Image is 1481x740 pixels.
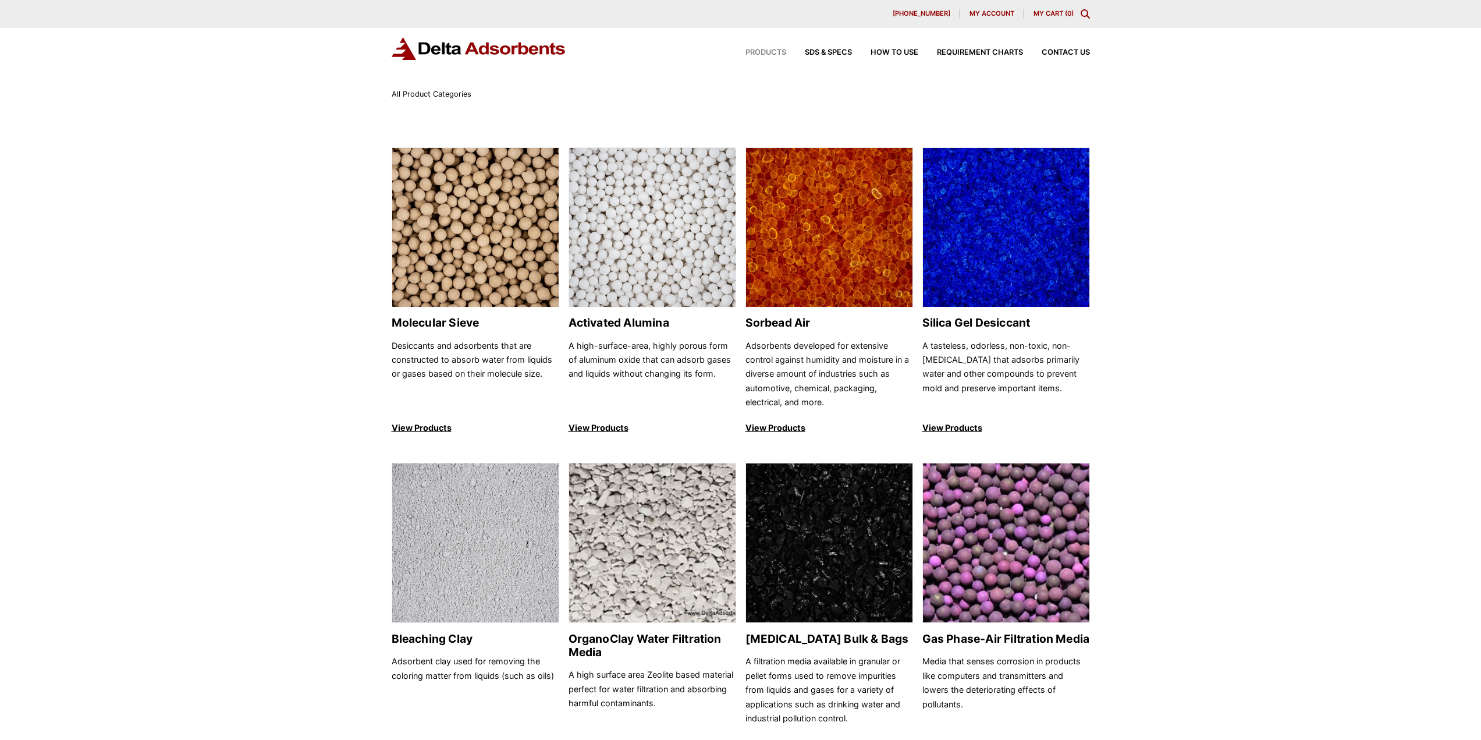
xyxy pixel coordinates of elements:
h2: OrganoClay Water Filtration Media [569,632,736,659]
p: A high-surface-area, highly porous form of aluminum oxide that can adsorb gases and liquids witho... [569,339,736,410]
img: OrganoClay Water Filtration Media [569,463,736,624]
span: All Product Categories [392,90,471,98]
a: [PHONE_NUMBER] [883,9,960,19]
img: Activated Carbon Bulk & Bags [746,463,912,624]
a: Silica Gel Desiccant Silica Gel Desiccant A tasteless, odorless, non-toxic, non-[MEDICAL_DATA] th... [922,147,1090,435]
p: View Products [392,421,559,435]
p: Desiccants and adsorbents that are constructed to absorb water from liquids or gases based on the... [392,339,559,410]
span: 0 [1067,9,1071,17]
p: Adsorbents developed for extensive control against humidity and moisture in a diverse amount of i... [745,339,913,410]
p: Media that senses corrosion in products like computers and transmitters and lowers the deteriorat... [922,654,1090,725]
img: Bleaching Clay [392,463,559,624]
span: SDS & SPECS [805,49,852,56]
h2: Bleaching Clay [392,632,559,646]
h2: [MEDICAL_DATA] Bulk & Bags [745,632,913,646]
p: Adsorbent clay used for removing the coloring matter from liquids (such as oils) [392,654,559,725]
img: Delta Adsorbents [392,37,566,60]
h2: Gas Phase-Air Filtration Media [922,632,1090,646]
span: Products [745,49,786,56]
p: View Products [569,421,736,435]
a: My Cart (0) [1033,9,1074,17]
span: [PHONE_NUMBER] [893,10,950,17]
p: A filtration media available in granular or pellet forms used to remove impurities from liquids a... [745,654,913,725]
p: View Products [922,421,1090,435]
img: Molecular Sieve [392,148,559,308]
h2: Silica Gel Desiccant [922,316,1090,330]
img: Activated Alumina [569,148,736,308]
a: How to Use [852,49,918,56]
a: Requirement Charts [918,49,1023,56]
img: Gas Phase-Air Filtration Media [923,463,1089,624]
span: Contact Us [1042,49,1090,56]
h2: Activated Alumina [569,316,736,330]
a: Contact Us [1023,49,1090,56]
span: My account [969,10,1014,17]
p: A high surface area Zeolite based material perfect for water filtration and absorbing harmful con... [569,668,736,725]
div: Toggle Modal Content [1081,9,1090,19]
p: View Products [745,421,913,435]
span: How to Use [871,49,918,56]
h2: Sorbead Air [745,316,913,330]
a: Activated Alumina Activated Alumina A high-surface-area, highly porous form of aluminum oxide tha... [569,147,736,435]
img: Silica Gel Desiccant [923,148,1089,308]
h2: Molecular Sieve [392,316,559,330]
a: Products [727,49,786,56]
a: My account [960,9,1024,19]
span: Requirement Charts [937,49,1023,56]
p: A tasteless, odorless, non-toxic, non-[MEDICAL_DATA] that adsorbs primarily water and other compo... [922,339,1090,410]
a: Molecular Sieve Molecular Sieve Desiccants and adsorbents that are constructed to absorb water fr... [392,147,559,435]
a: SDS & SPECS [786,49,852,56]
img: Sorbead Air [746,148,912,308]
a: Sorbead Air Sorbead Air Adsorbents developed for extensive control against humidity and moisture ... [745,147,913,435]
